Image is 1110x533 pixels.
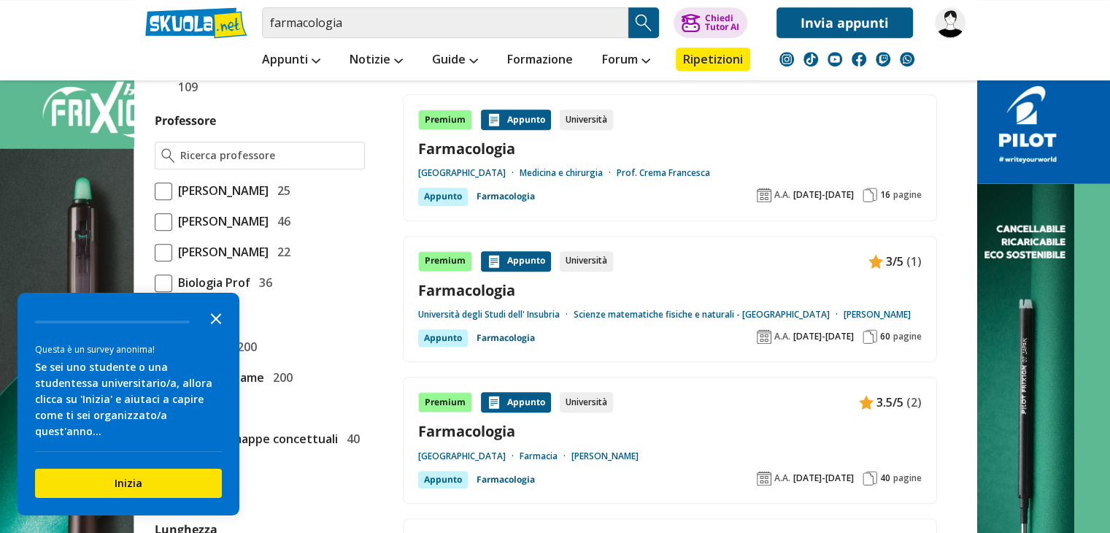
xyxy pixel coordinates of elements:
[886,252,903,271] span: 3/5
[487,395,501,410] img: Appunti contenuto
[571,450,639,462] a: [PERSON_NAME]
[477,329,535,347] a: Farmacologia
[520,167,617,179] a: Medicina e chirurgia
[868,254,883,269] img: Appunti contenuto
[863,329,877,344] img: Pagine
[876,52,890,66] img: twitch
[774,189,790,201] span: A.A.
[704,14,739,31] div: Chiedi Tutor AI
[803,52,818,66] img: tiktok
[481,110,551,130] div: Appunto
[161,148,175,163] img: Ricerca professore
[418,392,472,413] div: Premium
[271,242,290,261] span: 22
[880,189,890,201] span: 16
[418,251,472,272] div: Premium
[676,47,750,71] a: Ripetizioni
[418,139,922,158] a: Farmacologia
[560,251,613,272] div: Università
[172,181,269,200] span: [PERSON_NAME]
[271,212,290,231] span: 46
[757,329,771,344] img: Anno accademico
[633,12,655,34] img: Cerca appunti, riassunti o versioni
[863,471,877,486] img: Pagine
[477,471,535,488] a: Farmacologia
[258,47,324,74] a: Appunti
[231,337,257,356] span: 200
[779,52,794,66] img: instagram
[341,429,360,448] span: 40
[418,167,520,179] a: [GEOGRAPHIC_DATA]
[935,7,966,38] img: daisyviola
[180,148,358,163] input: Ricerca professore
[859,395,874,410] img: Appunti contenuto
[35,469,222,498] button: Inizia
[793,472,854,484] span: [DATE]-[DATE]
[35,359,222,440] div: Se sei uno studente o una studentessa universitario/a, allora clicca su 'Inizia' e aiutaci a capi...
[757,471,771,486] img: Anno accademico
[172,77,198,96] span: 109
[253,273,272,292] span: 36
[172,212,269,231] span: [PERSON_NAME]
[844,309,911,321] a: [PERSON_NAME]
[477,188,535,205] a: Farmacologia
[893,331,922,342] span: pagine
[628,7,659,38] button: Search Button
[418,280,922,300] a: Farmacologia
[172,429,338,448] span: Schemi e mappe concettuali
[418,421,922,441] a: Farmacologia
[172,273,250,292] span: Biologia Prof
[487,112,501,127] img: Appunti contenuto
[418,110,472,130] div: Premium
[900,52,914,66] img: WhatsApp
[18,293,239,515] div: Survey
[876,393,903,412] span: 3.5/5
[880,472,890,484] span: 40
[418,471,468,488] div: Appunto
[560,392,613,413] div: Università
[560,110,613,130] div: Università
[346,47,406,74] a: Notizie
[520,450,571,462] a: Farmacia
[793,331,854,342] span: [DATE]-[DATE]
[271,181,290,200] span: 25
[487,254,501,269] img: Appunti contenuto
[906,393,922,412] span: (2)
[598,47,654,74] a: Forum
[262,7,628,38] input: Cerca appunti, riassunti o versioni
[172,242,269,261] span: [PERSON_NAME]
[267,368,293,387] span: 200
[155,112,216,129] label: Professore
[574,309,844,321] a: Scienze matematiche fisiche e naturali - [GEOGRAPHIC_DATA]
[201,303,231,332] button: Close the survey
[481,392,551,413] div: Appunto
[793,189,854,201] span: [DATE]-[DATE]
[504,47,577,74] a: Formazione
[906,252,922,271] span: (1)
[893,189,922,201] span: pagine
[828,52,842,66] img: youtube
[774,331,790,342] span: A.A.
[776,7,913,38] a: Invia appunti
[418,329,468,347] div: Appunto
[617,167,710,179] a: Prof. Crema Francesca
[481,251,551,272] div: Appunto
[674,7,747,38] button: ChiediTutor AI
[428,47,482,74] a: Guide
[757,188,771,202] img: Anno accademico
[863,188,877,202] img: Pagine
[893,472,922,484] span: pagine
[418,188,468,205] div: Appunto
[774,472,790,484] span: A.A.
[418,450,520,462] a: [GEOGRAPHIC_DATA]
[155,491,365,505] a: Mostra tutto (3)
[880,331,890,342] span: 60
[418,309,574,321] a: Università degli Studi dell' Insubria
[852,52,866,66] img: facebook
[35,342,222,356] div: Questa è un survey anonima!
